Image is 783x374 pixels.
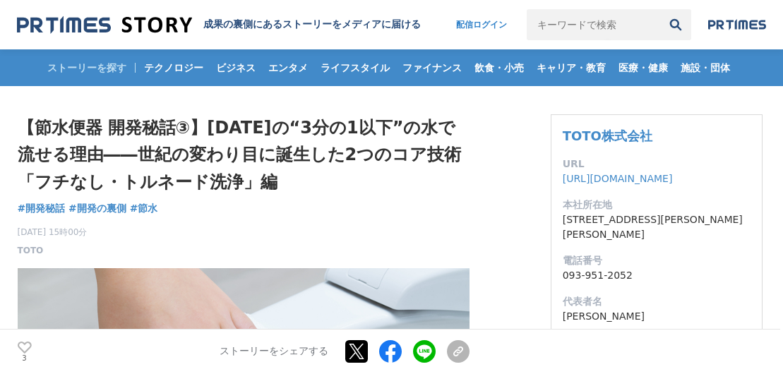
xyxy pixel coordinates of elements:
[527,9,660,40] input: キーワードで検索
[563,157,751,171] dt: URL
[130,202,158,215] span: #節水
[613,61,674,74] span: 医療・健康
[442,9,521,40] a: 配信ログイン
[397,61,467,74] span: ファイナンス
[563,212,751,242] dd: [STREET_ADDRESS][PERSON_NAME][PERSON_NAME]
[68,201,126,216] a: #開発の裏側
[315,49,395,86] a: ライフスタイル
[203,18,421,31] h2: 成果の裏側にあるストーリーをメディアに届ける
[563,173,673,184] a: [URL][DOMAIN_NAME]
[18,202,66,215] span: #開発秘話
[18,226,88,239] span: [DATE] 15時00分
[210,49,261,86] a: ビジネス
[531,61,611,74] span: キャリア・教育
[130,201,158,216] a: #節水
[531,49,611,86] a: キャリア・教育
[210,61,261,74] span: ビジネス
[675,49,736,86] a: 施設・団体
[613,49,674,86] a: 医療・健康
[563,294,751,309] dt: 代表者名
[220,346,328,358] p: ストーリーをシェアする
[18,244,44,257] a: TOTO
[315,61,395,74] span: ライフスタイル
[563,128,652,143] a: TOTO株式会社
[18,201,66,216] a: #開発秘話
[18,355,32,362] p: 3
[17,16,192,35] img: 成果の裏側にあるストーリーをメディアに届ける
[17,16,421,35] a: 成果の裏側にあるストーリーをメディアに届ける 成果の裏側にあるストーリーをメディアに届ける
[18,114,470,195] h1: 【節水便器 開発秘話③】[DATE]の“3分の1以下”の水で流せる理由――世紀の変わり目に誕生した2つのコア技術 「フチなし・トルネード洗浄」編
[563,198,751,212] dt: 本社所在地
[469,61,530,74] span: 飲食・小売
[263,61,313,74] span: エンタメ
[469,49,530,86] a: 飲食・小売
[263,49,313,86] a: エンタメ
[563,268,751,283] dd: 093-951-2052
[708,19,766,30] img: prtimes
[675,61,736,74] span: 施設・団体
[563,309,751,324] dd: [PERSON_NAME]
[138,61,209,74] span: テクノロジー
[68,202,126,215] span: #開発の裏側
[397,49,467,86] a: ファイナンス
[563,253,751,268] dt: 電話番号
[660,9,691,40] button: 検索
[138,49,209,86] a: テクノロジー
